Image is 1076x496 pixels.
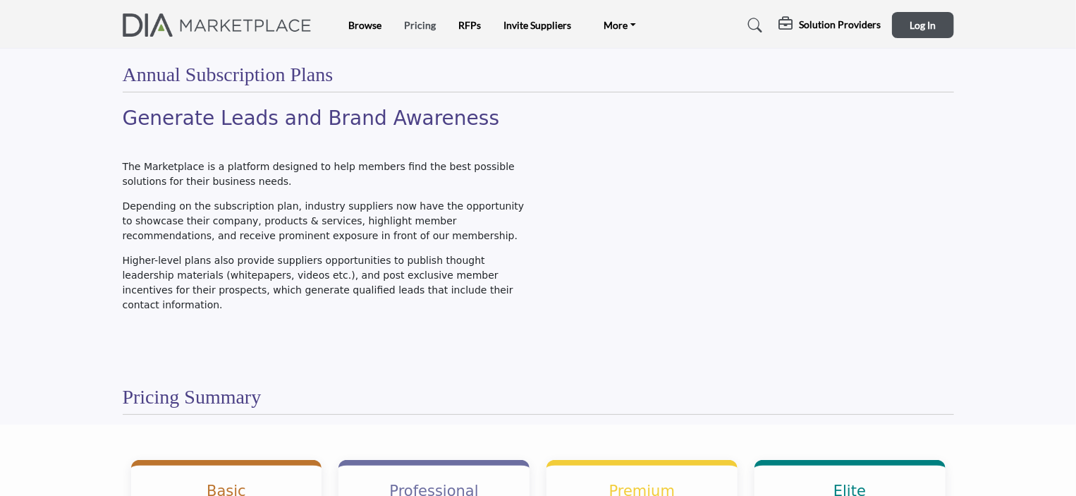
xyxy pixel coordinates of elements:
[892,12,954,38] button: Log In
[503,19,571,31] a: Invite Suppliers
[734,14,771,37] a: Search
[800,18,881,31] h5: Solution Providers
[123,199,531,243] p: Depending on the subscription plan, industry suppliers now have the opportunity to showcase their...
[348,19,381,31] a: Browse
[123,385,262,409] h2: Pricing Summary
[123,107,531,131] h2: Generate Leads and Brand Awareness
[123,159,531,189] p: The Marketplace is a platform designed to help members find the best possible solutions for their...
[123,63,334,87] h2: Annual Subscription Plans
[458,19,481,31] a: RFPs
[594,16,646,35] a: More
[404,19,436,31] a: Pricing
[123,13,319,37] img: Site Logo
[910,19,936,31] span: Log In
[779,17,881,34] div: Solution Providers
[123,253,531,313] p: Higher-level plans also provide suppliers opportunities to publish thought leadership materials (...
